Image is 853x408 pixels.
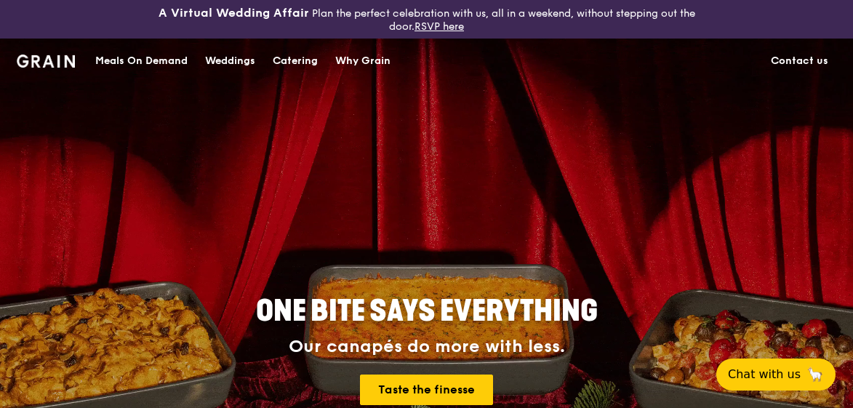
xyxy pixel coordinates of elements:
a: Catering [264,39,327,83]
a: Taste the finesse [360,375,493,405]
button: Chat with us🦙 [716,359,836,391]
span: Chat with us [728,366,801,383]
h3: A Virtual Wedding Affair [159,6,309,20]
div: Meals On Demand [95,39,188,83]
div: Catering [273,39,318,83]
span: 🦙 [806,366,824,383]
a: GrainGrain [17,38,76,81]
div: Weddings [205,39,255,83]
img: Grain [17,55,76,68]
div: Why Grain [335,39,391,83]
a: Contact us [762,39,837,83]
a: RSVP here [415,20,464,33]
div: Plan the perfect celebration with us, all in a weekend, without stepping out the door. [143,6,711,33]
a: Why Grain [327,39,399,83]
a: Weddings [196,39,264,83]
